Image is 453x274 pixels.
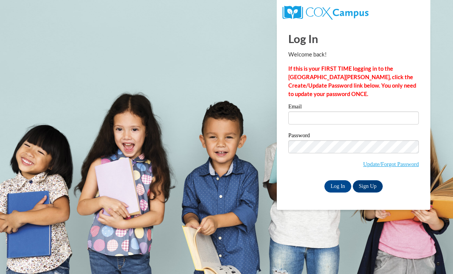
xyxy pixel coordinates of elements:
[422,243,447,268] iframe: Button to launch messaging window
[288,133,419,140] label: Password
[288,65,416,97] strong: If this is your FIRST TIME logging in to the [GEOGRAPHIC_DATA][PERSON_NAME], click the Create/Upd...
[288,104,419,111] label: Email
[288,50,419,59] p: Welcome back!
[283,6,369,20] img: COX Campus
[324,180,351,193] input: Log In
[353,180,383,193] a: Sign Up
[288,31,419,46] h1: Log In
[363,161,419,167] a: Update/Forgot Password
